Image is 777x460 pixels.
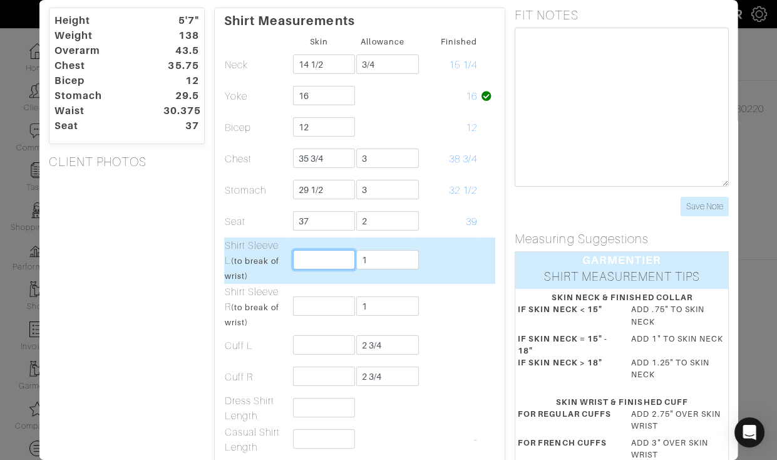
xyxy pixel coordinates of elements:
[310,37,328,46] small: Skin
[153,13,208,28] dt: 5'7"
[515,8,729,23] h5: FIT NOTES
[622,357,735,380] dd: ADD 1.25" TO SKIN NECK
[361,37,404,46] small: Allowance
[224,238,287,284] td: Shirt Sleeve L
[466,216,477,227] span: 39
[518,291,726,303] div: SKIN NECK & FINISHED COLLAR
[515,268,728,289] div: SHIRT MEASUREMENT TIPS
[515,252,728,268] div: GARMENTIER
[508,303,622,332] dt: IF SKIN NECK < 15"
[681,197,729,216] input: Save Note
[508,408,622,437] dt: FOR REGULAR CUFFS
[44,13,153,28] dt: Height
[448,154,476,165] span: 38 3/4
[224,362,287,393] td: Cuff R
[224,175,287,206] td: Stomach
[734,417,764,447] div: Open Intercom Messenger
[44,58,153,73] dt: Chest
[448,185,476,196] span: 32 1/2
[515,231,729,246] h5: Measuring Suggestions
[224,256,279,281] small: (to break of wrist)
[44,73,153,88] dt: Bicep
[153,58,208,73] dt: 35.75
[224,284,287,330] td: Shirt Sleeve R
[153,88,208,103] dt: 29.5
[440,37,476,46] small: Finished
[224,424,287,456] td: Casual Shirt Length
[622,333,735,352] dd: ADD 1" TO SKIN NECK
[44,43,153,58] dt: Overarm
[153,43,208,58] dt: 43.5
[224,81,287,112] td: Yoke
[153,103,208,118] dt: 30.375
[508,357,622,385] dt: IF SKIN NECK > 18"
[224,144,287,175] td: Chest
[48,154,204,169] h5: CLIENT PHOTOS
[224,330,287,362] td: Cuff L
[153,118,208,133] dt: 37
[448,60,476,71] span: 15 1/4
[224,206,287,238] td: Seat
[224,50,287,81] td: Neck
[224,303,279,327] small: (to break of wrist)
[622,408,735,432] dd: ADD 2.75" OVER SKIN WRIST
[466,122,477,133] span: 12
[224,8,495,28] p: Shirt Measurements
[508,333,622,357] dt: IF SKIN NECK = 15" - 18"
[474,434,477,446] span: -
[44,28,153,43] dt: Weight
[224,393,287,424] td: Dress Shirt Length
[153,28,208,43] dt: 138
[518,396,726,408] div: SKIN WRIST & FINISHED CUFF
[224,112,287,144] td: Bicep
[44,88,153,103] dt: Stomach
[466,91,477,102] span: 16
[153,73,208,88] dt: 12
[622,303,735,327] dd: ADD .75" TO SKIN NECK
[44,118,153,133] dt: Seat
[44,103,153,118] dt: Waist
